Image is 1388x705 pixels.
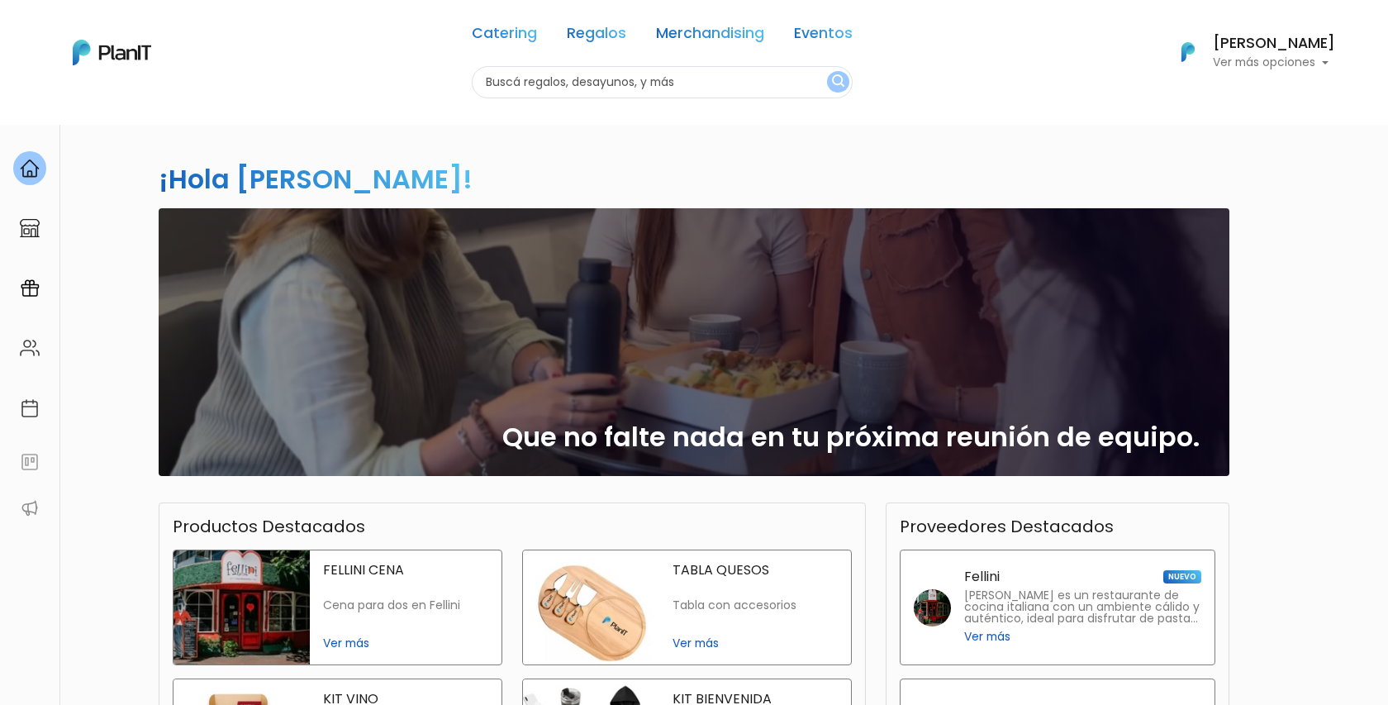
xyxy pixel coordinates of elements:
h6: [PERSON_NAME] [1213,36,1335,51]
h2: Que no falte nada en tu próxima reunión de equipo. [502,422,1200,453]
h2: ¡Hola [PERSON_NAME]! [159,160,473,198]
p: FELLINI CENA [323,564,488,577]
p: Ver más opciones [1213,57,1335,69]
img: fellini cena [173,550,310,665]
span: Ver más [673,635,838,652]
p: [PERSON_NAME] es un restaurante de cocina italiana con un ambiente cálido y auténtico, ideal para... [964,590,1201,625]
h3: Productos Destacados [173,517,365,536]
a: fellini cena FELLINI CENA Cena para dos en Fellini Ver más [173,550,502,665]
img: search_button-432b6d5273f82d61273b3651a40e1bd1b912527efae98b1b7a1b2c0702e16a8d.svg [832,74,844,90]
h3: Proveedores Destacados [900,517,1114,536]
p: Cena para dos en Fellini [323,598,488,612]
img: home-e721727adea9d79c4d83392d1f703f7f8bce08238fde08b1acbfd93340b81755.svg [20,159,40,179]
a: Eventos [794,26,853,46]
img: marketplace-4ceaa7011d94191e9ded77b95e3339b90024bf715f7c57f8cf31f2d8c509eaba.svg [20,218,40,238]
img: fellini [914,589,951,626]
p: TABLA QUESOS [673,564,838,577]
span: Ver más [323,635,488,652]
a: tabla quesos TABLA QUESOS Tabla con accesorios Ver más [522,550,852,665]
p: Fellini [964,570,1000,584]
img: calendar-87d922413cdce8b2cf7b7f5f62616a5cf9e4887200fb71536465627b3292af00.svg [20,398,40,418]
p: Tabla con accesorios [673,598,838,612]
span: NUEVO [1163,570,1201,584]
img: campaigns-02234683943229c281be62815700db0a1741e53638e28bf9629b52c665b00959.svg [20,279,40,298]
img: PlanIt Logo [1170,34,1206,70]
a: Catering [472,26,537,46]
img: partners-52edf745621dab592f3b2c58e3bca9d71375a7ef29c3b500c9f145b62cc070d4.svg [20,498,40,518]
button: PlanIt Logo [PERSON_NAME] Ver más opciones [1160,31,1335,74]
a: Fellini NUEVO [PERSON_NAME] es un restaurante de cocina italiana con un ambiente cálido y auténti... [900,550,1215,665]
img: PlanIt Logo [73,40,151,65]
a: Regalos [567,26,626,46]
input: Buscá regalos, desayunos, y más [472,66,853,98]
img: feedback-78b5a0c8f98aac82b08bfc38622c3050aee476f2c9584af64705fc4e61158814.svg [20,452,40,472]
span: Ver más [964,628,1010,645]
img: tabla quesos [523,550,659,665]
img: people-662611757002400ad9ed0e3c099ab2801c6687ba6c219adb57efc949bc21e19d.svg [20,338,40,358]
a: Merchandising [656,26,764,46]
